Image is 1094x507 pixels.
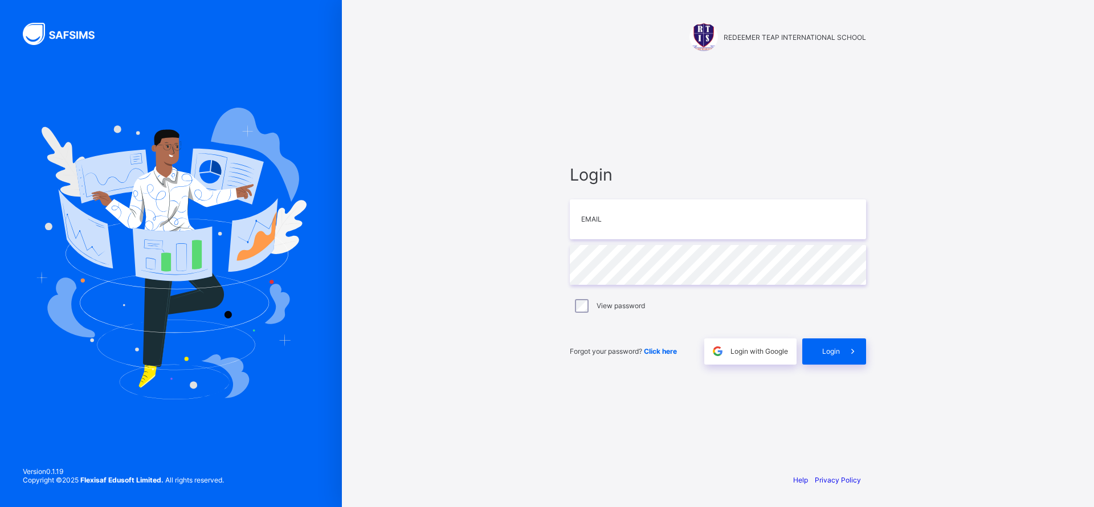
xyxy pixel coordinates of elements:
[23,23,108,45] img: SAFSIMS Logo
[793,476,808,484] a: Help
[597,301,645,310] label: View password
[724,33,866,42] span: REDEEMER TEAP INTERNATIONAL SCHOOL
[80,476,164,484] strong: Flexisaf Edusoft Limited.
[570,165,866,185] span: Login
[730,347,788,355] span: Login with Google
[815,476,861,484] a: Privacy Policy
[23,467,224,476] span: Version 0.1.19
[23,476,224,484] span: Copyright © 2025 All rights reserved.
[644,347,677,355] a: Click here
[711,345,724,358] img: google.396cfc9801f0270233282035f929180a.svg
[822,347,840,355] span: Login
[35,108,307,399] img: Hero Image
[570,347,677,355] span: Forgot your password?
